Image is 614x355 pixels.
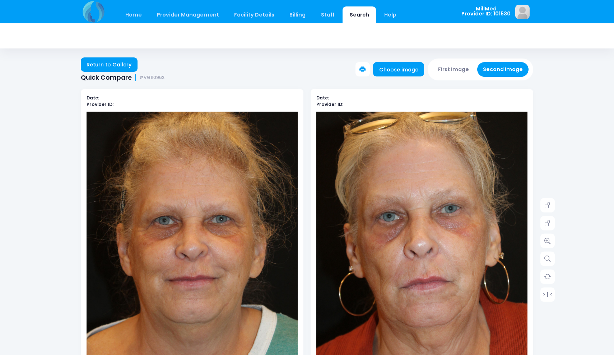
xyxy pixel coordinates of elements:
[150,6,226,23] a: Provider Management
[118,6,149,23] a: Home
[477,62,529,77] button: Second Image
[81,57,138,72] a: Return to Gallery
[377,6,404,23] a: Help
[87,95,99,101] b: Date:
[139,75,164,80] small: #VG110962
[343,6,376,23] a: Search
[314,6,341,23] a: Staff
[461,6,511,17] span: MillMed Provider ID: 101530
[283,6,313,23] a: Billing
[316,95,329,101] b: Date:
[227,6,282,23] a: Facility Details
[540,287,555,302] a: > | <
[432,62,475,77] button: First Image
[87,101,113,107] b: Provider ID:
[373,62,424,76] a: Choose image
[515,5,530,19] img: image
[81,74,132,81] span: Quick Compare
[316,101,343,107] b: Provider ID:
